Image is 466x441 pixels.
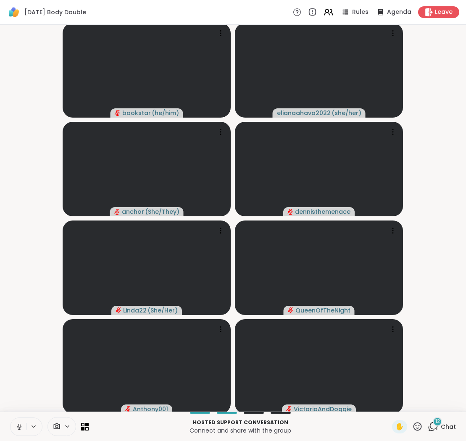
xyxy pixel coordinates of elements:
[287,209,293,215] span: audio-muted
[116,307,121,313] span: audio-muted
[294,405,352,413] span: VictoriaAndDoggie
[286,406,292,412] span: audio-muted
[441,423,456,431] span: Chat
[7,5,21,19] img: ShareWell Logomark
[288,307,294,313] span: audio-muted
[332,109,361,117] span: ( she/her )
[295,207,350,216] span: dennisthemenace
[152,109,179,117] span: ( he/him )
[125,406,131,412] span: audio-muted
[435,418,440,425] span: 12
[114,209,120,215] span: audio-muted
[122,109,151,117] span: bookstar
[277,109,331,117] span: elianaahava2022
[395,422,404,432] span: ✋
[94,419,387,426] p: Hosted support conversation
[24,8,86,16] span: [DATE] Body Double
[352,8,369,16] span: Rules
[123,306,147,315] span: Linda22
[295,306,350,315] span: QueenOfTheNight
[147,306,178,315] span: ( She/Her )
[133,405,168,413] span: Anthony001
[387,8,411,16] span: Agenda
[435,8,453,16] span: Leave
[94,426,387,435] p: Connect and share with the group
[115,110,121,116] span: audio-muted
[145,207,179,216] span: ( She/They )
[122,207,144,216] span: anchor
